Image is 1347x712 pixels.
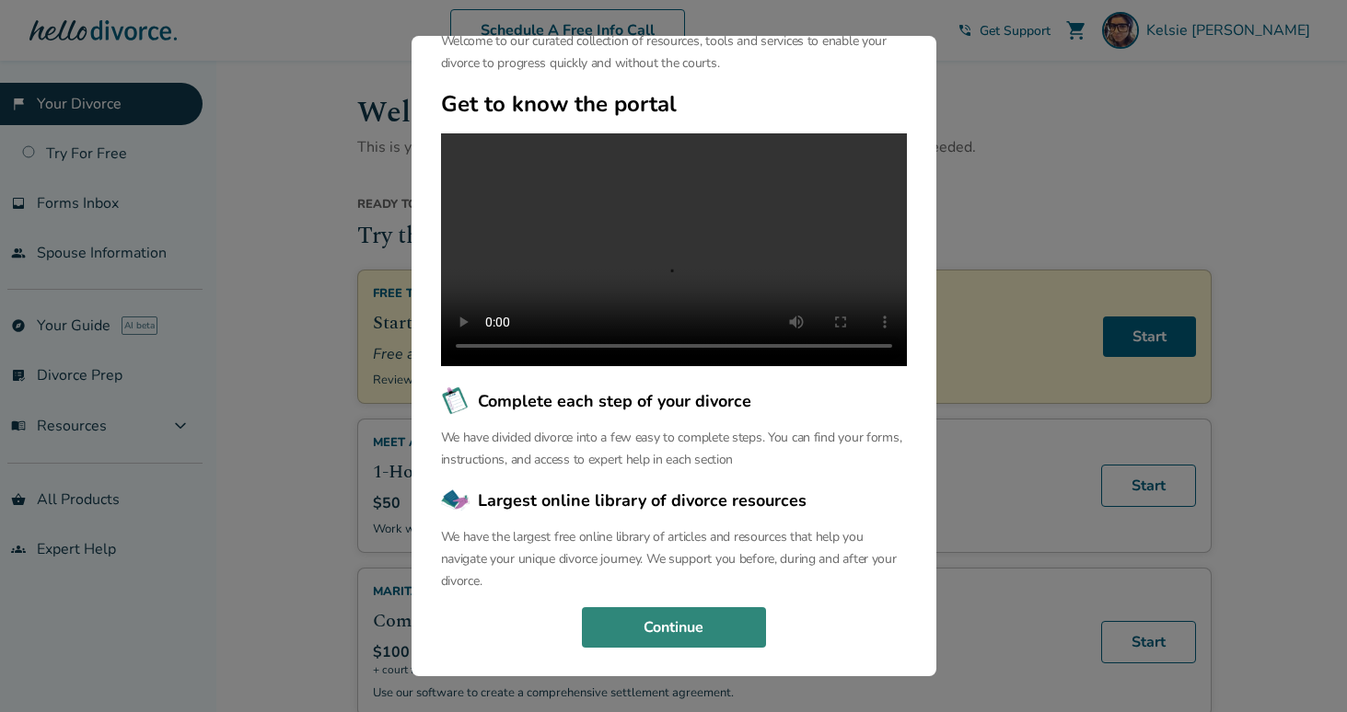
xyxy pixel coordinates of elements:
button: Continue [582,607,766,648]
span: Complete each step of your divorce [478,389,751,413]
h2: Get to know the portal [441,89,907,119]
p: Welcome to our curated collection of resources, tools and services to enable your divorce to prog... [441,30,907,75]
span: Largest online library of divorce resources [478,488,807,512]
p: We have the largest free online library of articles and resources that help you navigate your uni... [441,526,907,592]
img: Complete each step of your divorce [441,386,470,416]
p: We have divided divorce into a few easy to complete steps. You can find your forms, instructions,... [441,427,907,471]
img: Largest online library of divorce resources [441,486,470,515]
